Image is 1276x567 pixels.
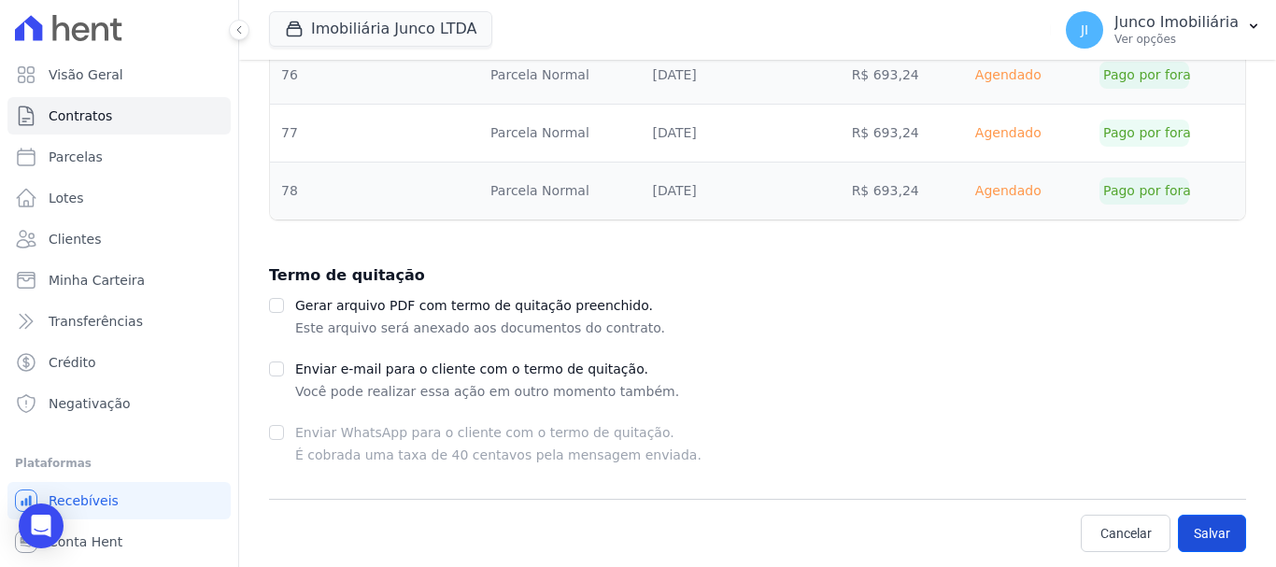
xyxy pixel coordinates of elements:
td: R$ 693,24 [841,105,960,163]
td: 78 [270,163,479,220]
label: Enviar e-mail para o cliente com o termo de quitação. [295,361,648,376]
span: Crédito [49,353,96,372]
div: Pago por fora [1099,62,1189,89]
label: Enviar WhatsApp para o cliente com o termo de quitação. [295,425,674,440]
td: [DATE] [641,105,840,163]
a: Contratos [7,97,231,135]
span: Conta Hent [49,532,122,551]
td: [DATE] [641,47,840,105]
span: Transferências [49,312,143,331]
a: Recebíveis [7,482,231,519]
span: Parcelas [49,148,103,166]
span: Minha Carteira [49,271,145,290]
div: Pago por fora [1099,177,1189,205]
a: Visão Geral [7,56,231,93]
span: Recebíveis [49,491,119,510]
span: Clientes [49,230,101,248]
div: Open Intercom Messenger [19,503,64,548]
a: Crédito [7,344,231,381]
p: É cobrada uma taxa de 40 centavos pela mensagem enviada. [295,444,702,466]
td: 77 [270,105,479,163]
p: Junco Imobiliária [1114,13,1239,32]
td: R$ 693,24 [841,163,960,220]
span: JI [1081,23,1088,36]
label: Gerar arquivo PDF com termo de quitação preenchido. [295,298,653,313]
p: Você pode realizar essa ação em outro momento também. [295,380,679,403]
a: Cancelar [1081,515,1170,552]
button: JI Junco Imobiliária Ver opções [1051,4,1276,56]
a: Lotes [7,179,231,217]
a: Clientes [7,220,231,258]
a: Minha Carteira [7,262,231,299]
span: Negativação [49,394,131,413]
p: Ver opções [1114,32,1239,47]
td: Parcela Normal [479,105,641,163]
button: Salvar [1178,515,1246,552]
td: R$ 693,24 [841,47,960,105]
span: Visão Geral [49,65,123,84]
td: Parcela Normal [479,163,641,220]
p: Este arquivo será anexado aos documentos do contrato. [295,317,665,339]
button: Imobiliária Junco LTDA [269,11,492,47]
div: Pago por fora [1099,120,1189,147]
div: Agendado [971,120,1042,147]
a: Parcelas [7,138,231,176]
td: [DATE] [641,163,840,220]
a: Negativação [7,385,231,422]
a: Transferências [7,303,231,340]
div: Agendado [971,177,1042,205]
td: 76 [270,47,479,105]
div: Plataformas [15,452,223,475]
span: Cancelar [1100,524,1152,543]
a: Conta Hent [7,523,231,560]
div: Agendado [971,62,1042,89]
span: Lotes [49,189,84,207]
span: Contratos [49,106,112,125]
td: Parcela Normal [479,47,641,105]
h2: Termo de quitação [269,264,1246,287]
